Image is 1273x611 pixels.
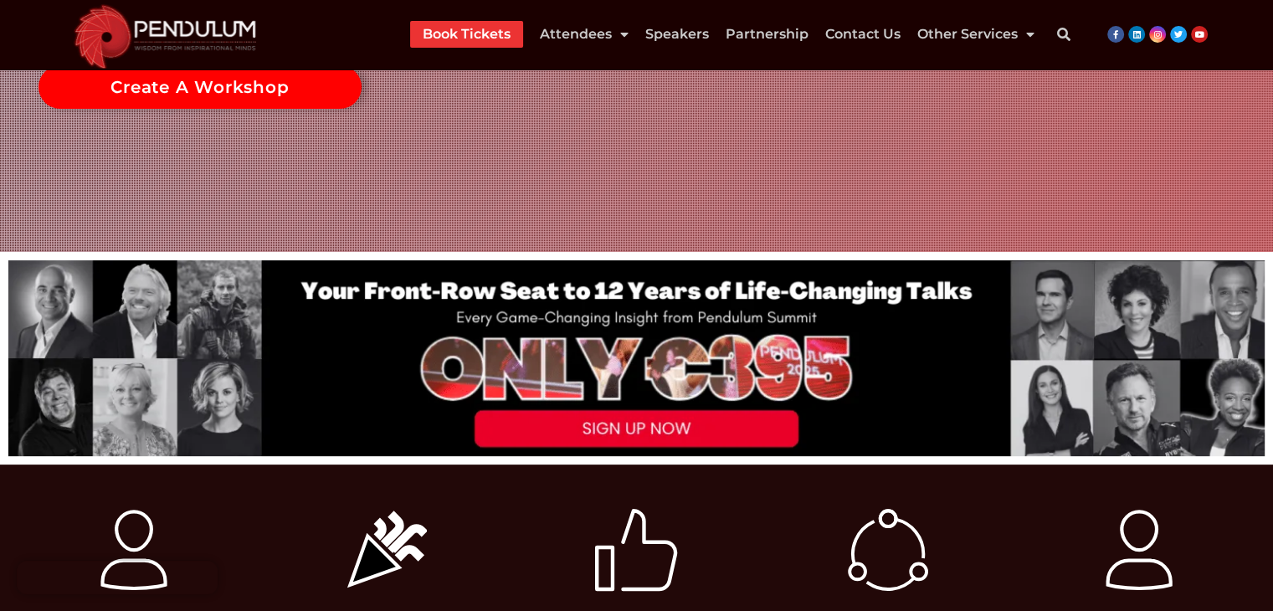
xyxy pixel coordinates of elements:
[825,21,901,48] a: Contact Us
[38,65,362,109] a: Create A Workshop
[410,21,1034,48] nav: Menu
[17,561,218,594] iframe: Brevo live chat
[540,21,629,48] a: Attendees
[645,21,709,48] a: Speakers
[423,21,511,48] a: Book Tickets
[726,21,808,48] a: Partnership
[917,21,1034,48] a: Other Services
[1047,18,1081,51] div: Search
